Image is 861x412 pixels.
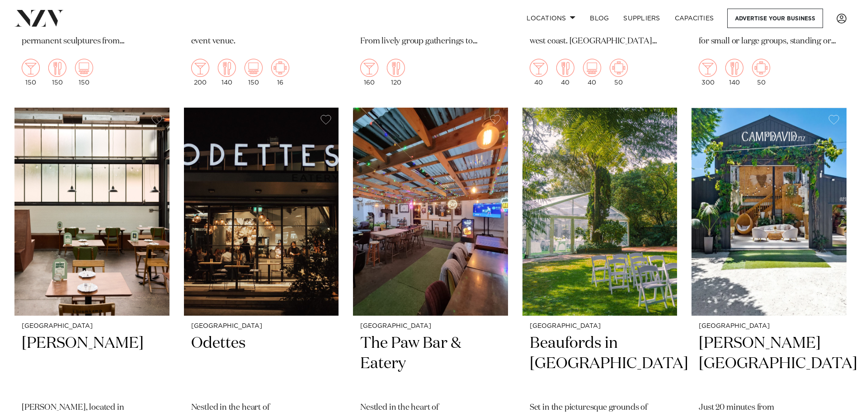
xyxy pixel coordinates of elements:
img: nzv-logo.png [14,10,64,26]
div: 150 [75,59,93,86]
img: meeting.png [271,59,289,77]
small: [GEOGRAPHIC_DATA] [360,323,501,330]
div: 40 [556,59,574,86]
div: 200 [191,59,209,86]
img: dining.png [218,59,236,77]
img: cocktail.png [22,59,40,77]
img: dining.png [556,59,574,77]
div: 160 [360,59,378,86]
div: 140 [218,59,236,86]
small: [GEOGRAPHIC_DATA] [530,323,670,330]
small: [GEOGRAPHIC_DATA] [22,323,162,330]
img: meeting.png [610,59,628,77]
h2: [PERSON_NAME] [22,333,162,394]
div: 40 [530,59,548,86]
a: Capacities [668,9,721,28]
div: 40 [583,59,601,86]
div: 16 [271,59,289,86]
img: theatre.png [245,59,263,77]
h2: [PERSON_NAME][GEOGRAPHIC_DATA] [699,333,839,394]
h2: The Paw Bar & Eatery [360,333,501,394]
img: cocktail.png [699,59,717,77]
div: 150 [48,59,66,86]
div: 50 [610,59,628,86]
img: dining.png [387,59,405,77]
small: [GEOGRAPHIC_DATA] [191,323,332,330]
a: Locations [519,9,583,28]
div: 150 [245,59,263,86]
h2: Odettes [191,333,332,394]
a: BLOG [583,9,616,28]
img: theatre.png [583,59,601,77]
a: SUPPLIERS [616,9,667,28]
img: dining.png [725,59,743,77]
a: Advertise your business [727,9,823,28]
div: 300 [699,59,717,86]
h2: Beaufords in [GEOGRAPHIC_DATA] [530,333,670,394]
img: cocktail.png [191,59,209,77]
img: theatre.png [75,59,93,77]
div: 140 [725,59,743,86]
div: 150 [22,59,40,86]
img: dining.png [48,59,66,77]
small: [GEOGRAPHIC_DATA] [699,323,839,330]
div: 50 [752,59,770,86]
img: meeting.png [752,59,770,77]
div: 120 [387,59,405,86]
img: cocktail.png [360,59,378,77]
img: cocktail.png [530,59,548,77]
